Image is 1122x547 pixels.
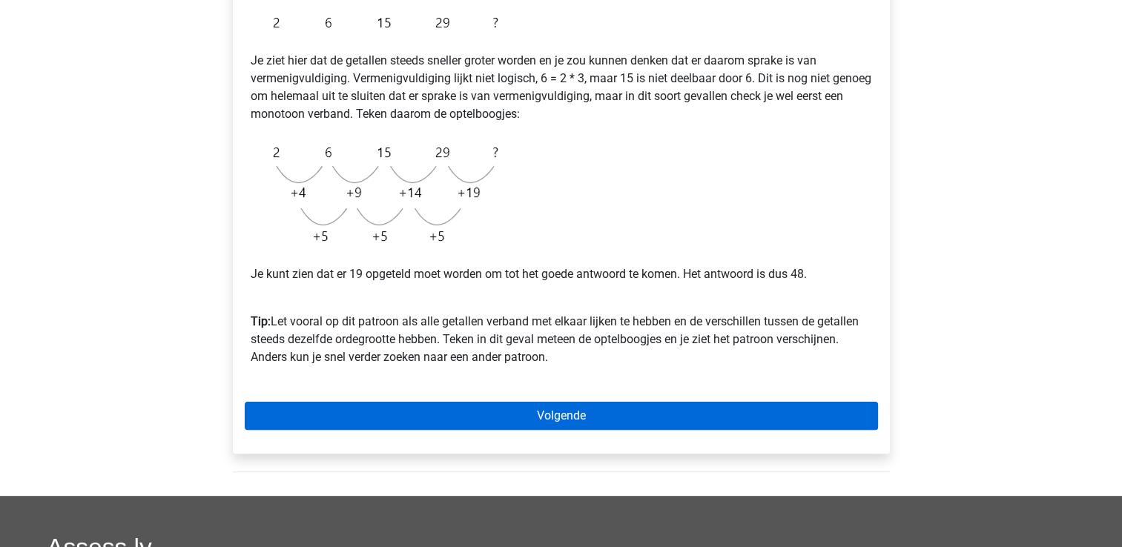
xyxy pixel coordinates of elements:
[251,5,506,40] img: Figure sequences Example 3.png
[251,52,872,123] p: Je ziet hier dat de getallen steeds sneller groter worden en je zou kunnen denken dat er daarom s...
[251,265,872,283] p: Je kunt zien dat er 19 opgeteld moet worden om tot het goede antwoord te komen. Het antwoord is d...
[251,135,506,253] img: Figure sequences Example 3 explanation.png
[251,314,271,328] b: Tip:
[245,402,878,430] a: Volgende
[251,295,872,366] p: Let vooral op dit patroon als alle getallen verband met elkaar lijken te hebben en de verschillen...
